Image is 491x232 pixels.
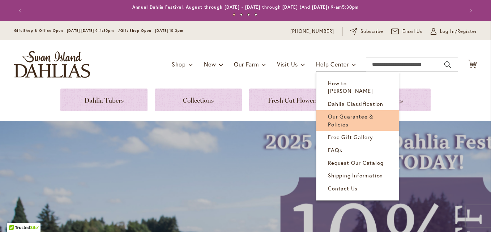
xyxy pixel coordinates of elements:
a: store logo [14,51,90,78]
a: [PHONE_NUMBER] [290,28,334,35]
button: 1 of 4 [233,13,235,16]
span: Shipping Information [328,172,383,179]
span: Email Us [402,28,423,35]
span: Help Center [316,60,349,68]
span: Contact Us [328,185,358,192]
button: 4 of 4 [255,13,257,16]
span: New [204,60,216,68]
span: Subscribe [360,28,383,35]
span: Dahlia Classification [328,100,383,107]
span: Our Guarantee & Policies [328,113,373,128]
span: FAQs [328,146,342,154]
button: 2 of 4 [240,13,243,16]
span: Visit Us [277,60,298,68]
a: Annual Dahlia Festival, August through [DATE] - [DATE] through [DATE] (And [DATE]) 9-am5:30pm [132,4,359,10]
a: Subscribe [350,28,383,35]
span: Gift Shop & Office Open - [DATE]-[DATE] 9-4:30pm / [14,28,120,33]
button: Next [462,4,477,18]
a: Email Us [391,28,423,35]
a: Log In/Register [431,28,477,35]
button: Previous [14,4,29,18]
span: Gift Shop Open - [DATE] 10-3pm [120,28,183,33]
span: How to [PERSON_NAME] [328,80,373,94]
span: Request Our Catalog [328,159,383,166]
span: Log In/Register [440,28,477,35]
span: Free Gift Gallery [328,133,373,141]
span: Our Farm [234,60,259,68]
span: Shop [172,60,186,68]
button: 3 of 4 [247,13,250,16]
